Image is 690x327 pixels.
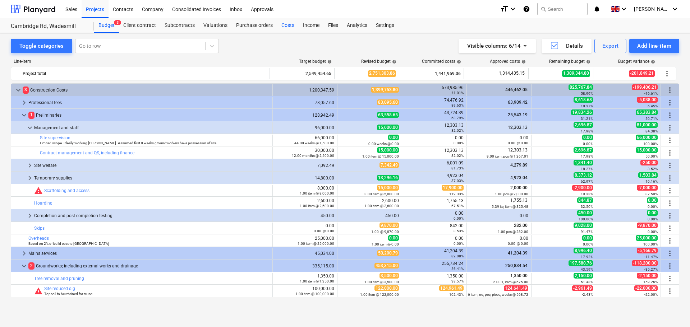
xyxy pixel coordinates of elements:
[299,59,332,64] div: Target budget
[40,135,70,140] a: Site supervision
[451,116,464,120] small: 68.79%
[645,179,658,183] small: 10.16%
[467,41,527,51] div: Visible columns : 6/14
[636,109,658,115] span: 65,383.84
[666,149,674,157] span: More actions
[273,68,331,79] div: 2,549,454.65
[94,18,119,33] div: Budget
[562,70,590,77] span: 1,309,344.80
[663,69,671,78] span: More actions
[19,41,64,51] div: Toggle categories
[405,274,464,284] div: 1,350.00
[377,112,399,118] span: 63,558.65
[643,242,658,246] small: 100.00%
[508,242,528,246] small: 0.00 @ 0.00
[455,60,461,64] span: help
[371,87,399,93] span: 1,399,753.80
[648,217,658,221] small: 0.00%
[160,18,199,33] a: Subcontracts
[510,185,528,190] span: 2,000.00
[451,91,464,95] small: 41.01%
[495,192,528,196] small: 1.00 pcs @ 2,000.00
[507,125,528,130] span: 12,303.13
[26,211,34,220] span: keyboard_arrow_right
[629,70,655,77] span: -201,849.21
[34,160,270,171] div: Site welfare
[379,223,399,228] span: 9,870.00
[459,39,536,53] button: Visible columns:6/14
[636,122,658,128] span: 81,000.00
[666,161,674,170] span: More actions
[368,70,396,77] span: 2,751,303.86
[14,86,23,94] span: keyboard_arrow_down
[405,236,464,246] div: 0.00
[632,84,658,90] span: -199,406.21
[276,186,334,196] div: 8,000.00
[581,92,593,95] small: 58.99%
[490,59,526,64] div: Approved costs
[26,174,34,182] span: keyboard_arrow_right
[276,223,334,233] div: 0.00
[637,41,671,51] div: Add line-item
[372,18,399,33] div: Settings
[507,100,528,105] span: 63,909.42
[454,216,464,220] small: 0.00%
[581,167,593,171] small: 18.27%
[505,87,528,92] span: 446,462.05
[388,235,399,241] span: 0.00
[299,18,324,33] a: Income
[593,5,601,13] i: notifications
[276,88,334,93] div: 1,200,347.59
[362,154,399,158] small: 1.00 item @ 15,000.00
[634,285,658,291] span: -22,000.00
[581,104,593,108] small: 10.37%
[119,18,160,33] div: Client contract
[629,39,679,53] button: Add line-item
[379,162,399,168] span: 7,342.49
[377,175,399,181] span: 13,296.16
[276,286,334,296] div: 100,000.00
[572,285,593,291] span: -2,961.49
[640,160,658,165] span: -250.00
[405,261,464,271] div: 255,734.24
[20,249,28,258] span: keyboard_arrow_right
[26,123,34,132] span: keyboard_arrow_down
[377,185,399,191] span: 15,000.00
[276,163,334,168] div: 7,092.49
[44,188,89,193] a: Scaffolding and access
[572,185,593,191] span: -2,900.00
[602,41,619,51] div: Export
[314,229,334,233] small: 0.00 @ 0.00
[577,210,593,216] span: 450.00
[666,199,674,207] span: More actions
[277,18,299,33] a: Costs
[377,99,399,105] span: 83,095.60
[276,274,334,284] div: 1,350.00
[648,205,658,209] small: 0.00%
[647,197,658,203] span: 0.00
[405,223,464,233] div: 842.00
[294,141,334,145] small: 44.00 weeks @ 1,500.00
[276,125,334,130] div: 96,000.00
[11,59,270,64] div: Line-item
[581,280,593,284] small: 61.43%
[569,84,593,90] span: 825,767.84
[644,255,658,259] small: -11.47%
[671,5,679,13] i: keyboard_arrow_down
[300,204,334,208] small: 1.00 item @ 2,600.00
[28,109,270,121] div: Preliminaries
[636,135,658,140] span: 66,000.00
[666,98,674,107] span: More actions
[377,147,399,153] span: 15,000.00
[574,97,593,103] span: 8,618.68
[507,251,528,256] span: 41,204.39
[581,179,593,183] small: 62.97%
[451,166,464,170] small: 81.73%
[324,18,342,33] div: Files
[405,248,464,258] div: 41,204.39
[644,267,658,271] small: -35.27%
[326,60,332,64] span: help
[368,142,399,146] small: 0.00 weeks @ 0.00
[666,262,674,270] span: More actions
[513,223,528,228] span: 282.00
